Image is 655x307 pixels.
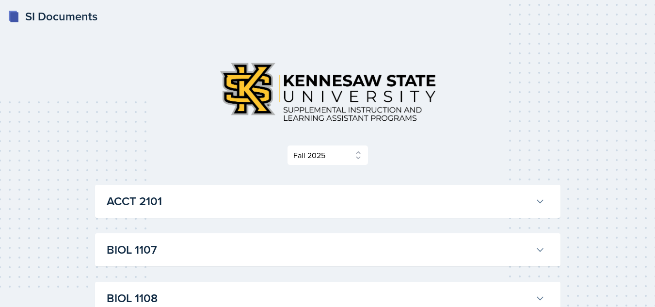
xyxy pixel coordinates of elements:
[107,241,531,259] h3: BIOL 1107
[107,290,531,307] h3: BIOL 1108
[107,193,531,210] h3: ACCT 2101
[105,191,547,212] button: ACCT 2101
[8,8,97,25] a: SI Documents
[211,54,444,129] img: Kennesaw State University
[105,239,547,260] button: BIOL 1107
